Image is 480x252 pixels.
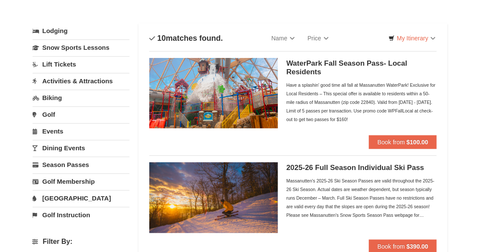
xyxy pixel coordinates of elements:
[149,58,278,128] img: 6619937-212-8c750e5f.jpg
[407,139,429,146] strong: $100.00
[33,23,130,39] a: Lodging
[33,157,130,173] a: Season Passes
[33,56,130,72] a: Lift Tickets
[157,34,166,43] span: 10
[149,34,223,43] h4: matches found.
[149,162,278,233] img: 6619937-208-2295c65e.jpg
[33,73,130,89] a: Activities & Attractions
[265,30,301,47] a: Name
[33,90,130,106] a: Biking
[377,139,405,146] span: Book from
[383,32,441,45] a: My Itinerary
[33,238,130,246] h4: Filter By:
[33,106,130,122] a: Golf
[33,39,130,55] a: Snow Sports Lessons
[33,140,130,156] a: Dining Events
[377,243,405,250] span: Book from
[33,207,130,223] a: Golf Instruction
[287,176,437,219] div: Massanutten's 2025-26 Ski Season Passes are valid throughout the 2025-26 Ski Season. Actual dates...
[301,30,335,47] a: Price
[33,123,130,139] a: Events
[33,173,130,189] a: Golf Membership
[287,59,437,76] h5: WaterPark Fall Season Pass- Local Residents
[287,81,437,124] div: Have a splashin' good time all fall at Massanutten WaterPark! Exclusive for Local Residents – Thi...
[33,190,130,206] a: [GEOGRAPHIC_DATA]
[287,164,437,172] h5: 2025-26 Full Season Individual Ski Pass
[369,135,437,149] button: Book from $100.00
[407,243,429,250] strong: $390.00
